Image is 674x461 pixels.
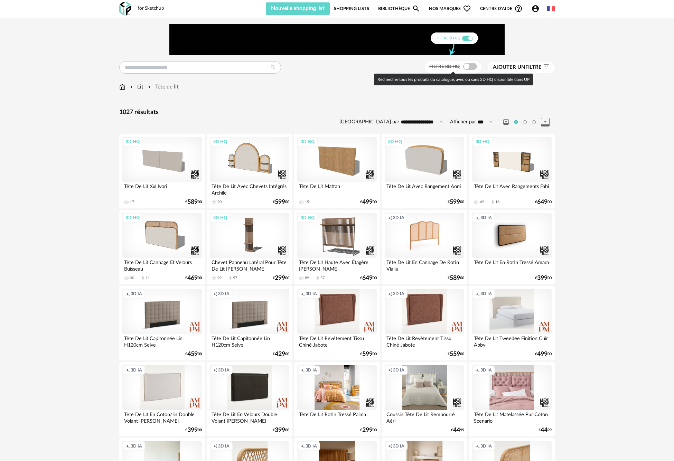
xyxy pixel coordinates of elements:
div: € 00 [448,352,464,357]
a: BibliothèqueMagnify icon [378,2,420,15]
div: 37 [320,276,325,281]
span: Creation icon [476,291,480,297]
span: 44 [541,428,547,433]
span: Download icon [490,200,495,205]
span: Creation icon [388,291,392,297]
span: 3D IA [393,367,404,373]
span: Creation icon [301,367,305,373]
span: 3D IA [218,367,230,373]
span: 3D IA [393,443,404,449]
span: 3D IA [131,443,142,449]
div: 3D HQ [472,137,493,146]
div: € 00 [185,352,202,357]
div: 15 [305,200,309,205]
span: Creation icon [126,291,130,297]
span: 3D IA [218,443,230,449]
div: 17 [130,200,134,205]
a: Creation icon 3D IA Tête De Lit Tweedée Finition Cuir Abby €49900 [469,286,555,360]
div: 30 [130,276,134,281]
img: svg+xml;base64,PHN2ZyB3aWR0aD0iMTYiIGhlaWdodD0iMTYiIHZpZXdCb3g9IjAgMCAxNiAxNiIgZmlsbD0ibm9uZSIgeG... [129,83,134,91]
span: 599 [362,352,373,357]
div: € 00 [185,428,202,433]
span: 299 [275,276,285,281]
a: 3D HQ Tête De Lit Avec Chevets Intégrés Archile 20 €59900 [207,134,292,208]
span: 499 [362,200,373,205]
span: Creation icon [476,367,480,373]
span: 399 [187,428,198,433]
span: Account Circle icon [531,4,543,13]
span: 3D IA [131,367,142,373]
span: 499 [537,352,547,357]
span: 3D IA [306,367,317,373]
div: Coussin Tête De Lit Rembourré Aéri [385,410,464,424]
span: Download icon [315,276,320,281]
div: € 00 [273,352,289,357]
a: Creation icon 3D IA Tête De Lit Capitonnée Lin H120cm Selve €42900 [207,286,292,360]
div: 1027 résultats [119,109,555,116]
div: 3D HQ [123,137,143,146]
div: 3D HQ [298,213,318,222]
div: 3D HQ [210,137,230,146]
div: 57 [233,276,237,281]
span: Creation icon [213,443,217,449]
a: Creation icon 3D IA Coussin Tête De Lit Rembourré Aéri €4499 [382,362,467,437]
img: svg+xml;base64,PHN2ZyB3aWR0aD0iMTYiIGhlaWdodD0iMTciIHZpZXdCb3g9IjAgMCAxNiAxNyIgZmlsbD0ibm9uZSIgeG... [119,83,125,91]
button: Ajouter unfiltre Filter icon [488,62,555,73]
span: 399 [275,428,285,433]
div: 3D HQ [210,213,230,222]
span: 3D IA [131,291,142,297]
div: Tête De Lit Revêtement Tissu Chiné Jabote [385,334,464,348]
span: 399 [537,276,547,281]
div: € 00 [273,276,289,281]
div: 16 [495,200,499,205]
span: Centre d'aideHelp Circle Outline icon [480,4,523,13]
a: 3D HQ Tête De Lit Avec Rangements Fabi 49 Download icon 16 €64900 [469,134,555,208]
span: Account Circle icon [531,4,540,13]
span: 469 [187,276,198,281]
span: Filtre 3D HQ [429,64,460,69]
div: Tête De Lit Revêtement Tissu Chiné Jabote [297,334,377,348]
div: 3D HQ [298,137,318,146]
div: Tête De Lit Haute Avec Étagère [PERSON_NAME] [297,258,377,272]
span: filtre [493,64,542,71]
a: Creation icon 3D IA Tête De Lit Rotin Tressé Palma €29900 [294,362,380,437]
span: 599 [450,200,460,205]
span: 3D IA [306,291,317,297]
a: 3D HQ Tête De Lit Xxl Ivori 17 €58900 [119,134,205,208]
div: Tête De Lit Cannage Et Velours Buisseau [122,258,202,272]
span: Heart Outline icon [463,4,471,13]
div: 3D HQ [123,213,143,222]
a: 3D HQ Tête De Lit Avec Rangement Aoni €59900 [382,134,467,208]
div: € 00 [185,200,202,205]
div: Tête De Lit En Coton/lin Double Volant [PERSON_NAME] [122,410,202,424]
span: 559 [450,352,460,357]
span: Creation icon [126,367,130,373]
div: 89 [305,276,309,281]
div: Lit [129,83,143,91]
span: Creation icon [476,215,480,220]
a: 3D HQ Chevet Panneau Latéral Pour Tête De Lit [PERSON_NAME] 99 Download icon 57 €29900 [207,210,292,284]
span: 429 [275,352,285,357]
span: 3D IA [306,443,317,449]
a: Creation icon 3D IA Tête De Lit Revêtement Tissu Chiné Jabote €59900 [294,286,380,360]
span: 299 [362,428,373,433]
div: € 00 [273,200,289,205]
span: Creation icon [301,291,305,297]
a: Creation icon 3D IA Tête De Lit En Coton/lin Double Volant [PERSON_NAME] €39900 [119,362,205,437]
a: Creation icon 3D IA Tête De Lit En Rotin Tressé Amara €39900 [469,210,555,284]
div: Tête De Lit En Velours Double Volant [PERSON_NAME] [210,410,289,424]
span: 649 [537,200,547,205]
div: Tête De Lit Tweedée Finition Cuir Abby [472,334,552,348]
div: 11 [146,276,150,281]
div: 3D HQ [385,137,405,146]
a: Creation icon 3D IA Tête De Lit En Cannage De Rotin Vialla €58900 [382,210,467,284]
span: Nos marques [429,2,471,15]
a: Creation icon 3D IA Tête De Lit Capitonnée Lin H120cm Selve €45900 [119,286,205,360]
span: 3D IA [393,291,404,297]
div: Tête De Lit En Cannage De Rotin Vialla [385,258,464,272]
div: Tête De Lit Avec Rangements Fabi [472,182,552,196]
button: Nouvelle shopping list [266,2,330,15]
span: 3D IA [480,443,492,449]
span: Ajouter un [493,65,525,70]
span: 3D IA [480,215,492,220]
